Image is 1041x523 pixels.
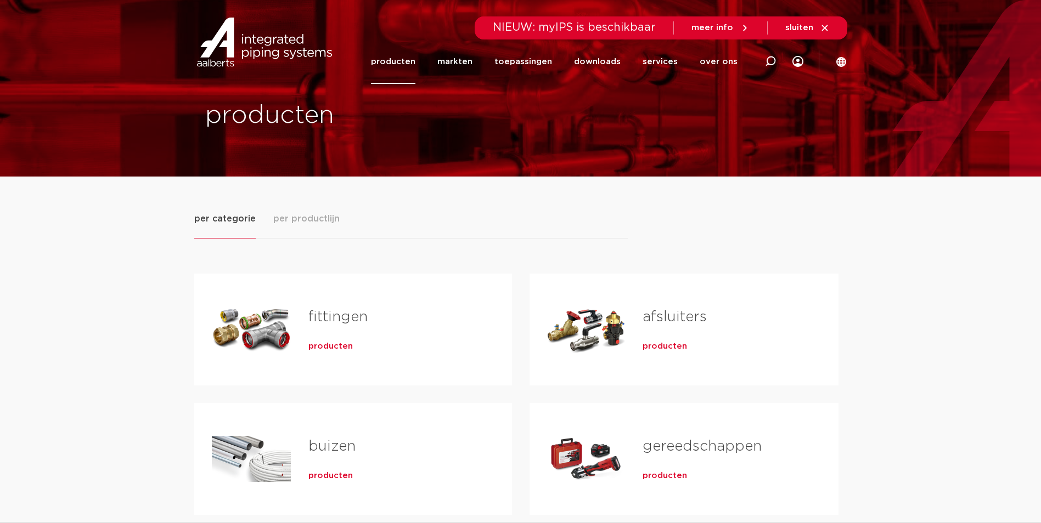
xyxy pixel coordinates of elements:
span: per categorie [194,212,256,225]
span: sluiten [785,24,813,32]
a: afsluiters [643,310,707,324]
a: producten [308,470,353,481]
a: producten [371,39,415,84]
span: NIEUW: myIPS is beschikbaar [493,22,656,33]
a: downloads [574,39,621,84]
a: gereedschappen [643,439,762,453]
span: meer info [691,24,733,32]
a: producten [308,341,353,352]
a: fittingen [308,310,368,324]
div: my IPS [792,39,803,84]
span: per productlijn [273,212,340,225]
h1: producten [205,98,515,133]
a: toepassingen [494,39,552,84]
a: meer info [691,23,750,33]
a: markten [437,39,472,84]
a: producten [643,470,687,481]
a: services [643,39,678,84]
nav: Menu [371,39,738,84]
a: sluiten [785,23,830,33]
a: buizen [308,439,356,453]
a: producten [643,341,687,352]
a: over ons [700,39,738,84]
